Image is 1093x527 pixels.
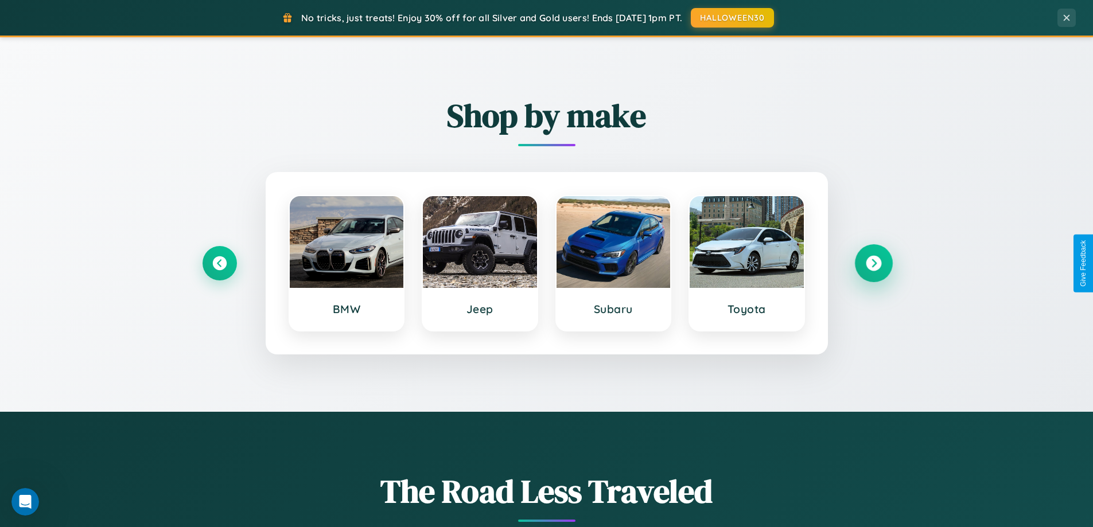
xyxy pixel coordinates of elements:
h3: Toyota [701,302,792,316]
iframe: Intercom live chat [11,488,39,516]
h1: The Road Less Traveled [203,469,891,513]
span: No tricks, just treats! Enjoy 30% off for all Silver and Gold users! Ends [DATE] 1pm PT. [301,12,682,24]
h3: Subaru [568,302,659,316]
h2: Shop by make [203,93,891,138]
div: Give Feedback [1079,240,1087,287]
button: HALLOWEEN30 [691,8,774,28]
h3: BMW [301,302,392,316]
h3: Jeep [434,302,526,316]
